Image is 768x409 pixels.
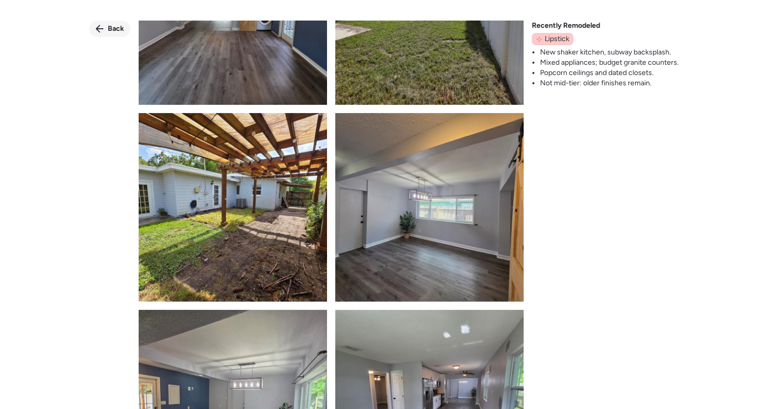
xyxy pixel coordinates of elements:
[540,47,679,58] li: New shaker kitchen, subway backsplash.
[540,78,679,88] li: Not mid-tier: older finishes remain.
[108,24,124,34] span: Back
[540,68,679,78] li: Popcorn ceilings and dated closets.
[139,113,327,302] img: product
[532,21,600,31] span: Recently Remodeled
[545,34,569,44] span: Lipstick
[335,113,524,302] img: product
[540,58,679,68] li: Mixed appliances; budget granite counters.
